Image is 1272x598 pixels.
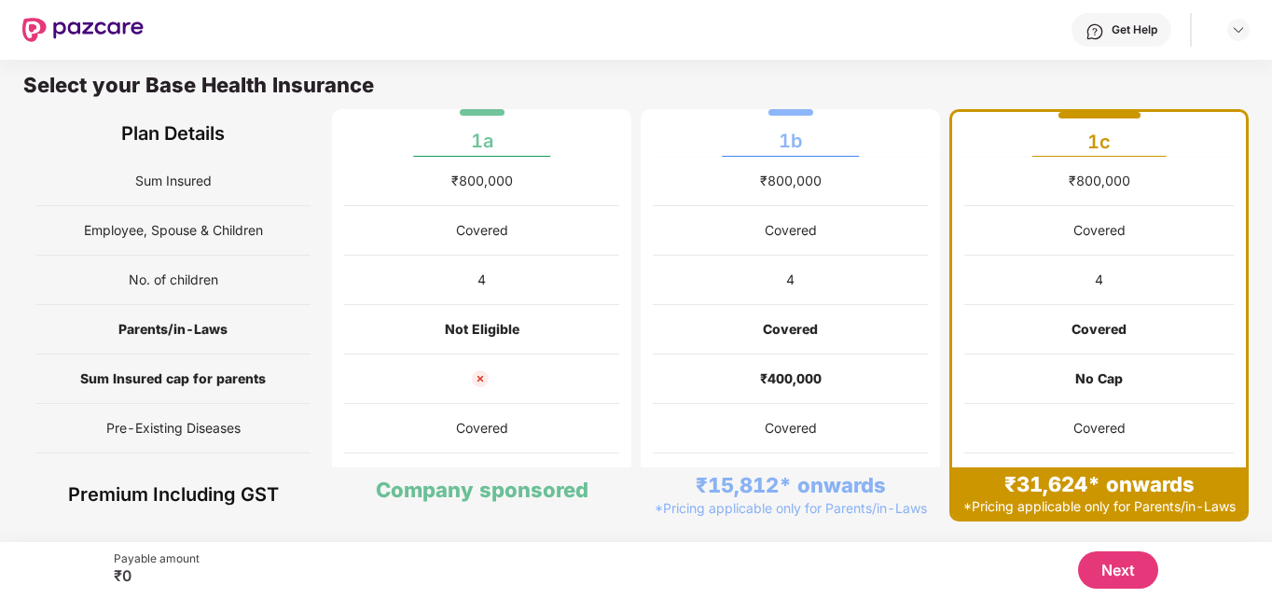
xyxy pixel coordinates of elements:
div: ₹0 [114,566,200,585]
span: Parents/in-Laws [118,312,228,347]
div: Covered [765,418,817,438]
div: ₹800,000 [451,171,513,191]
div: 4 [477,270,486,290]
div: Company sponsored [376,477,588,503]
img: not_cover_cross.svg [469,368,491,390]
div: ₹800,000 [760,171,822,191]
div: Covered [765,220,817,241]
button: Next [1078,551,1158,589]
div: Covered [1072,319,1127,340]
span: Sum Insured cap for parents [80,361,266,396]
div: ₹31,624* onwards [1004,471,1195,497]
div: *Pricing applicable only for Parents/in-Laws [963,497,1236,515]
div: 4 [1095,270,1103,290]
div: Covered [1073,220,1126,241]
div: Payable amount [114,551,200,566]
div: No Cap [1075,369,1123,389]
img: svg+xml;base64,PHN2ZyBpZD0iRHJvcGRvd24tMzJ4MzIiIHhtbG5zPSJodHRwOi8vd3d3LnczLm9yZy8yMDAwL3N2ZyIgd2... [1231,22,1246,37]
div: Covered [1073,418,1126,438]
div: Covered [456,220,508,241]
div: Covered [763,319,818,340]
img: svg+xml;base64,PHN2ZyBpZD0iSGVscC0zMngzMiIgeG1sbnM9Imh0dHA6Ly93d3cudzMub3JnLzIwMDAvc3ZnIiB3aWR0aD... [1085,22,1104,41]
div: ₹15,812* onwards [696,472,886,498]
div: Not Eligible [445,319,519,340]
div: ₹800,000 [1069,171,1130,191]
span: Employee, Spouse & Children [84,213,263,248]
div: 1c [1087,116,1111,153]
div: Premium Including GST [35,467,311,522]
span: Sum Insured [135,163,212,199]
div: Covered [456,418,508,438]
div: *Pricing applicable only for Parents/in-Laws [655,499,927,517]
img: New Pazcare Logo [22,18,144,42]
div: Select your Base Health Insurance [23,72,1249,109]
div: Plan Details [35,109,311,157]
div: ₹400,000 [760,369,822,389]
div: 1b [779,115,802,152]
div: 4 [786,270,795,290]
div: 1a [471,115,493,152]
span: No. of children [129,262,218,298]
span: Pre-Existing Diseases [106,410,241,446]
div: Get Help [1112,22,1157,37]
span: Waiting period [129,460,217,495]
